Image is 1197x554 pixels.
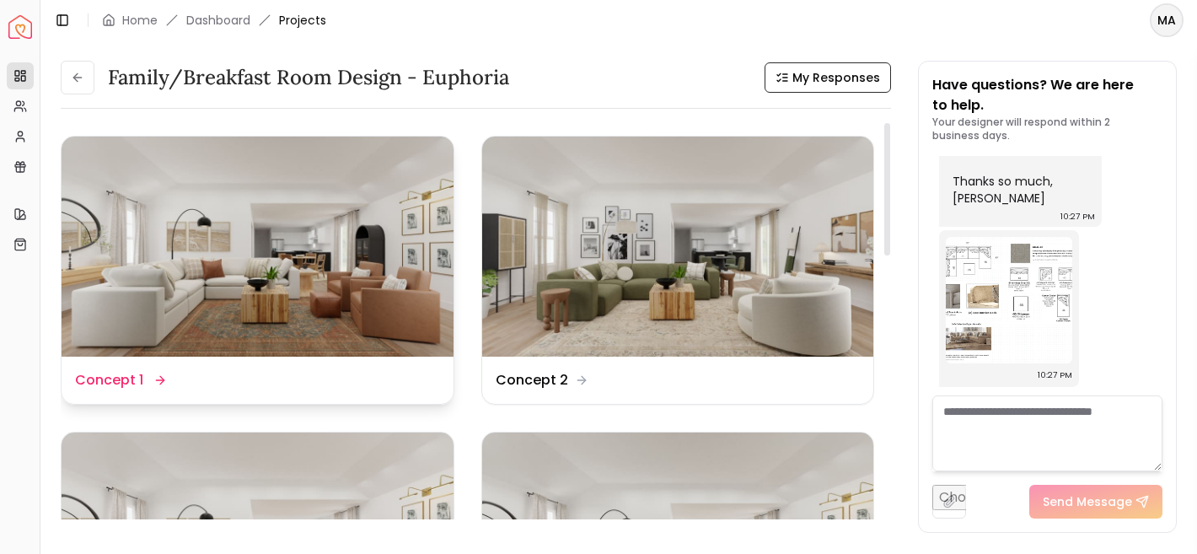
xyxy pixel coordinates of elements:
div: 10:27 PM [1060,208,1095,225]
img: Concept 2 [482,137,874,357]
img: Chat Image [946,237,1072,363]
a: Concept 1Concept 1 [61,136,454,405]
a: Concept 2Concept 2 [481,136,875,405]
nav: breadcrumb [102,12,326,29]
img: Spacejoy Logo [8,15,32,39]
span: My Responses [792,69,880,86]
img: Concept 1 [62,137,454,357]
div: 10:27 PM [1038,367,1072,384]
a: Spacejoy [8,15,32,39]
p: Your designer will respond within 2 business days. [932,116,1162,143]
button: MA [1150,3,1184,37]
p: Have questions? We are here to help. [932,75,1162,116]
a: Dashboard [186,12,250,29]
h3: Family/Breakfast Room Design - Euphoria [108,64,509,91]
dd: Concept 1 [75,370,143,390]
span: Projects [279,12,326,29]
button: My Responses [765,62,891,93]
a: Home [122,12,158,29]
dd: Concept 2 [496,370,568,390]
span: MA [1151,5,1182,35]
